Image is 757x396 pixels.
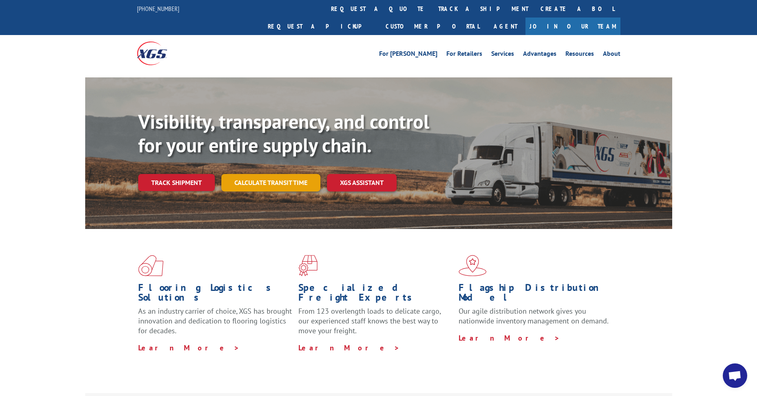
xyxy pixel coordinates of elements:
[491,51,514,59] a: Services
[262,18,380,35] a: Request a pickup
[138,306,292,335] span: As an industry carrier of choice, XGS has brought innovation and dedication to flooring logistics...
[565,51,594,59] a: Resources
[459,333,560,343] a: Learn More >
[446,51,482,59] a: For Retailers
[138,283,292,306] h1: Flooring Logistics Solutions
[298,343,400,352] a: Learn More >
[138,109,429,158] b: Visibility, transparency, and control for your entire supply chain.
[459,306,609,326] span: Our agile distribution network gives you nationwide inventory management on demand.
[459,283,613,306] h1: Flagship Distribution Model
[525,18,620,35] a: Join Our Team
[221,174,320,191] a: Calculate transit time
[379,51,437,59] a: For [PERSON_NAME]
[486,18,525,35] a: Agent
[298,306,452,343] p: From 123 overlength loads to delicate cargo, our experienced staff knows the best way to move you...
[138,343,240,352] a: Learn More >
[603,51,620,59] a: About
[137,4,179,13] a: [PHONE_NUMBER]
[138,255,163,276] img: xgs-icon-total-supply-chain-intelligence-red
[523,51,556,59] a: Advantages
[298,283,452,306] h1: Specialized Freight Experts
[380,18,486,35] a: Customer Portal
[723,363,747,388] a: Open chat
[459,255,487,276] img: xgs-icon-flagship-distribution-model-red
[327,174,397,191] a: XGS ASSISTANT
[138,174,215,191] a: Track shipment
[298,255,318,276] img: xgs-icon-focused-on-flooring-red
